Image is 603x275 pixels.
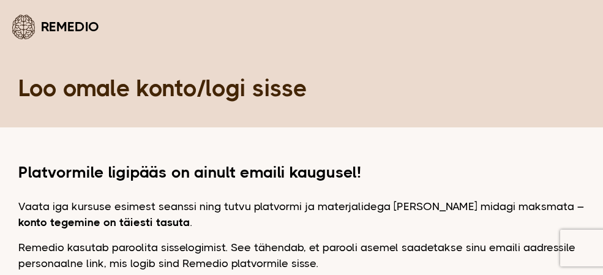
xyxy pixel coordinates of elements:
p: Remedio kasutab paroolita sisselogimist. See tähendab, et parooli asemel saadetakse sinu emaili a... [18,239,585,271]
p: Vaata iga kursuse esimest seanssi ning tutvu platvormi ja materjalidega [PERSON_NAME] midagi maks... [18,198,585,230]
a: Remedio [12,12,99,41]
strong: konto tegemine on täiesti tasuta [18,216,190,228]
h2: Platvormile ligipääs on ainult emaili kaugusel! [18,164,585,180]
h1: Loo omale konto/logi sisse [18,73,603,103]
img: Remedio logo [12,15,35,39]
